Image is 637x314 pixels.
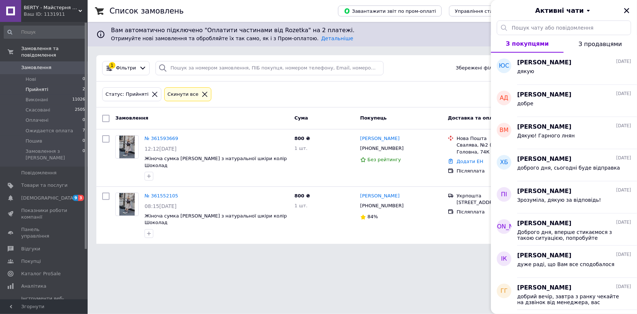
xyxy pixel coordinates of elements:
[82,76,85,83] span: 0
[501,190,507,199] span: ПІ
[116,65,136,72] span: Фільтри
[21,226,68,239] span: Панель управління
[517,284,572,292] span: [PERSON_NAME]
[517,123,572,131] span: [PERSON_NAME]
[535,6,584,15] span: Активні чати
[491,117,637,149] button: ВМ[PERSON_NAME][DATE]Дякую! Гарного лнян
[21,207,68,220] span: Показники роботи компанії
[616,187,631,193] span: [DATE]
[517,219,572,228] span: [PERSON_NAME]
[500,158,508,167] span: ХБ
[500,126,509,135] span: ВМ
[616,251,631,258] span: [DATE]
[360,115,387,121] span: Покупець
[360,203,404,208] span: [PHONE_NUMBER]
[4,26,86,39] input: Пошук
[145,146,177,152] span: 12:12[DATE]
[26,138,42,144] span: Пошив
[82,148,85,161] span: 0
[26,76,36,83] span: Нові
[119,136,135,158] img: Фото товару
[26,107,50,113] span: Скасовані
[455,8,511,14] span: Управління статусами
[616,58,631,65] span: [DATE]
[321,35,353,41] a: Детальніше
[457,135,547,142] div: Нова Пошта
[115,115,148,121] span: Замовлення
[119,193,135,216] img: Фото товару
[368,214,378,219] span: 84%
[75,107,85,113] span: 2505
[517,197,601,203] span: Зрозуміла, дякую за відповідь!
[145,213,287,226] a: Жіноча сумка [PERSON_NAME] з натуральної шкіри колір Шоколад
[457,168,547,174] div: Післяплата
[517,261,615,267] span: дуже раді, що Вам все сподобалося
[360,145,404,151] span: [PHONE_NUMBER]
[338,5,442,16] button: Завантажити звіт по пром-оплаті
[111,35,353,41] span: Отримуйте нові замовлення та обробляйте їх так само, як і з Пром-оплатою.
[517,229,621,241] span: Доброго дня, вперше стикаємося з такою ситуацією, попробуйте протерти вологою серветкою, тільки н...
[21,45,88,58] span: Замовлення та повідомлення
[368,157,401,162] span: Без рейтингу
[295,115,308,121] span: Cума
[26,128,73,134] span: Ожидается оплата
[26,148,82,161] span: Замовлення з [PERSON_NAME]
[564,35,637,53] button: З продавцями
[517,165,620,171] span: доброго дня, сьогодні буде відправка
[21,195,75,201] span: [DEMOGRAPHIC_DATA]
[115,193,139,216] a: Фото товару
[491,85,637,117] button: АД[PERSON_NAME][DATE]добре
[517,68,534,74] span: дякую
[517,155,572,163] span: [PERSON_NAME]
[517,133,575,139] span: Дякую! Гарного лнян
[295,145,308,151] span: 1 шт.
[506,40,549,47] span: З покупцями
[517,101,533,106] span: добре
[517,91,572,99] span: [PERSON_NAME]
[72,97,85,103] span: 11026
[616,284,631,290] span: [DATE]
[24,4,78,11] span: BERTY - Майстерня шкіряних виробів
[616,155,631,161] span: [DATE]
[21,170,57,176] span: Повідомлення
[104,91,150,98] div: Статус: Прийняті
[295,193,310,198] span: 800 ₴
[517,251,572,260] span: [PERSON_NAME]
[145,136,178,141] a: № 361593669
[145,193,178,198] a: № 361552105
[21,64,51,71] span: Замовлення
[517,187,572,196] span: [PERSON_NAME]
[360,193,400,200] a: [PERSON_NAME]
[480,223,529,231] span: [PERSON_NAME]
[110,7,184,15] h1: Список замовлень
[449,5,517,16] button: Управління статусами
[344,8,436,14] span: Завантажити звіт по пром-оплаті
[21,246,40,252] span: Відгуки
[78,195,84,201] span: 3
[456,65,506,72] span: Збережені фільтри:
[616,91,631,97] span: [DATE]
[21,283,46,290] span: Аналітика
[491,181,637,213] button: ПІ[PERSON_NAME][DATE]Зрозуміла, дякую за відповідь!
[145,156,287,168] a: Жіноча сумка [PERSON_NAME] з натуральної шкіри колір Шоколад
[491,213,637,246] button: [PERSON_NAME][PERSON_NAME][DATE]Доброго дня, вперше стикаємося з такою ситуацією, попробуйте прот...
[21,271,61,277] span: Каталог ProSale
[491,149,637,181] button: ХБ[PERSON_NAME][DATE]доброго дня, сьогодні буде відправка
[491,278,637,310] button: ГГ[PERSON_NAME][DATE]добрий вечір, завтра з ранку чекайте на дзвінок від менеджера, вас зорієнтую...
[73,195,78,201] span: 9
[82,138,85,144] span: 0
[457,209,547,215] div: Післяплата
[457,142,547,155] div: Свалява, №2 (до 10 кг): вул. Головна, 74К (прим. 21)
[499,62,509,70] span: ЮС
[457,159,483,164] a: Додати ЕН
[491,35,564,53] button: З покупцями
[616,123,631,129] span: [DATE]
[448,115,502,121] span: Доставка та оплата
[497,20,631,35] input: Пошук чату або повідомлення
[26,117,49,124] span: Оплачені
[21,258,41,265] span: Покупці
[145,203,177,209] span: 08:15[DATE]
[491,246,637,278] button: ІК[PERSON_NAME][DATE]дуже раді, що Вам все сподобалося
